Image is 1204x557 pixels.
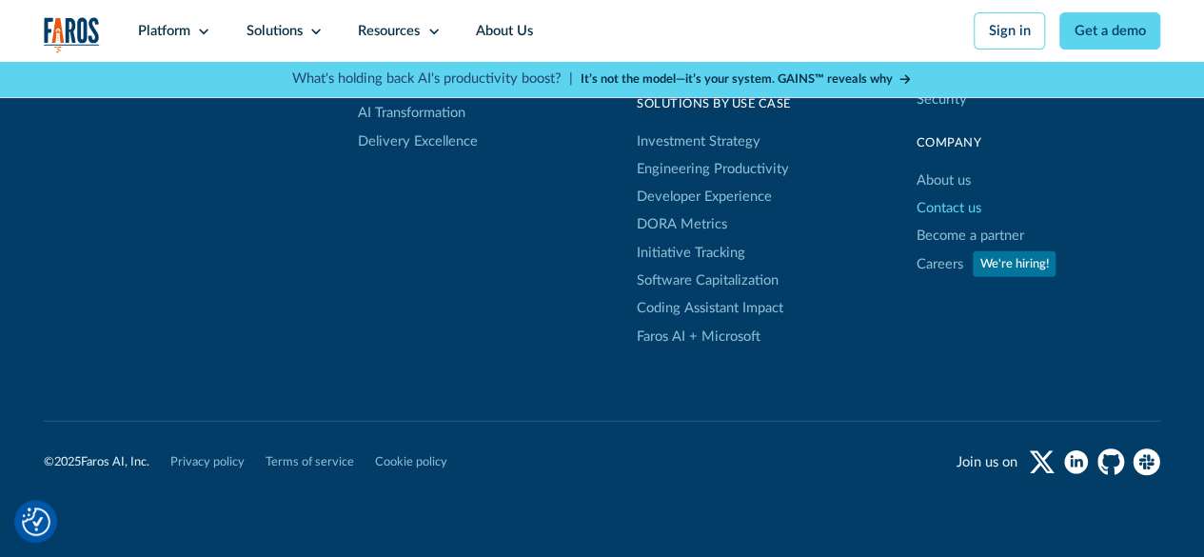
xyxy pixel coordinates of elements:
a: Sign in [974,12,1045,50]
a: Become a partner [916,223,1023,250]
div: We're hiring! [980,255,1049,273]
div: Resources [358,21,420,42]
div: Platform [138,21,190,42]
a: About us [916,167,970,194]
img: Revisit consent button [22,507,50,536]
a: Developer Experience [637,183,772,210]
button: Cookie Settings [22,507,50,536]
a: Delivery Excellence [358,128,478,155]
div: Solutions [247,21,303,42]
a: AI Transformation [358,100,465,128]
img: Logo of the analytics and reporting company Faros. [44,17,100,53]
a: It’s not the model—it’s your system. GAINS™ reveals why [581,70,912,89]
span: 2025 [54,456,81,467]
p: What's holding back AI's productivity boost? | [292,69,573,90]
a: Coding Assistant Impact [637,295,783,323]
a: github [1097,448,1125,476]
a: Terms of service [266,453,354,471]
div: Join us on [957,452,1017,473]
a: twitter [1028,448,1056,476]
a: Security [916,86,966,113]
a: Engineering Productivity [637,155,789,183]
a: Software Capitalization [637,267,779,294]
a: Careers [916,250,962,278]
div: Solutions By Use Case [637,95,791,113]
a: Privacy policy [170,453,245,471]
a: Faros AI + Microsoft [637,323,760,350]
a: slack community [1133,448,1160,476]
a: Contact us [916,194,980,222]
a: home [44,17,100,53]
a: Cookie policy [375,453,447,471]
a: DORA Metrics [637,211,727,239]
a: Initiative Tracking [637,239,745,267]
div: Company [916,134,1160,152]
a: Get a demo [1059,12,1160,50]
strong: It’s not the model—it’s your system. GAINS™ reveals why [581,73,893,85]
div: © Faros AI, Inc. [44,453,149,471]
a: linkedin [1062,448,1090,476]
a: Investment Strategy [637,128,760,155]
